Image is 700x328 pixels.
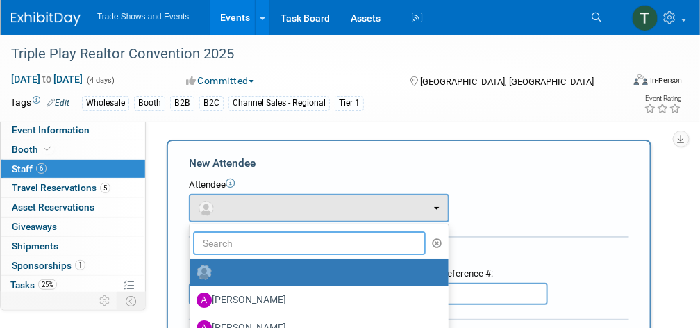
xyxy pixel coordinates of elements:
button: Committed [181,74,260,88]
a: Edit [47,98,69,108]
span: 6 [36,163,47,174]
label: [PERSON_NAME] [197,289,435,311]
body: Rich Text Area. Press ALT-0 for help. [8,6,420,19]
img: Tiff Wagner [632,5,658,31]
div: Attendee [189,179,629,192]
div: Booth [134,96,165,110]
div: B2B [170,96,194,110]
td: Tags [10,95,69,111]
img: Format-Inperson.png [634,74,648,85]
span: Shipments [12,240,58,252]
input: Search [193,231,426,255]
div: In-Person [650,75,683,85]
a: Event Information [1,121,145,140]
span: [DATE] [DATE] [10,73,83,85]
span: 5 [100,183,110,193]
span: Tasks [10,279,57,290]
td: Personalize Event Tab Strip [93,292,117,310]
div: Event Format [579,72,683,93]
span: Booth [12,144,54,155]
span: Event Information [12,124,90,136]
span: Trade Shows and Events [97,12,189,22]
a: Sponsorships1 [1,256,145,275]
span: to [40,74,53,85]
span: (4 days) [85,76,115,85]
div: Wholesale [82,96,129,110]
span: Sponsorships [12,260,85,271]
div: New Attendee [189,156,629,171]
span: [GEOGRAPHIC_DATA], [GEOGRAPHIC_DATA] [420,76,594,87]
a: Booth [1,140,145,159]
span: 25% [38,279,57,290]
a: Tasks25% [1,276,145,295]
span: 1 [75,260,85,270]
div: Confirmation / Reference #: [381,268,548,281]
a: Shipments [1,237,145,256]
div: Channel Sales - Regional [228,96,330,110]
a: Asset Reservations [1,198,145,217]
div: Tier 1 [335,96,364,110]
span: Asset Reservations [12,202,94,213]
span: Giveaways [12,221,57,232]
a: Travel Reservations5 [1,179,145,197]
td: Toggle Event Tabs [117,292,146,310]
div: Triple Play Realtor Convention 2025 [6,42,615,67]
div: Event Rating [644,95,682,102]
div: B2C [199,96,224,110]
span: Travel Reservations [12,182,110,193]
i: Booth reservation complete [44,145,51,153]
a: Giveaways [1,218,145,236]
img: ExhibitDay [11,12,81,26]
span: Staff [12,163,47,174]
img: A.jpg [197,293,212,308]
img: Unassigned-User-Icon.png [197,265,212,280]
a: Staff6 [1,160,145,179]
